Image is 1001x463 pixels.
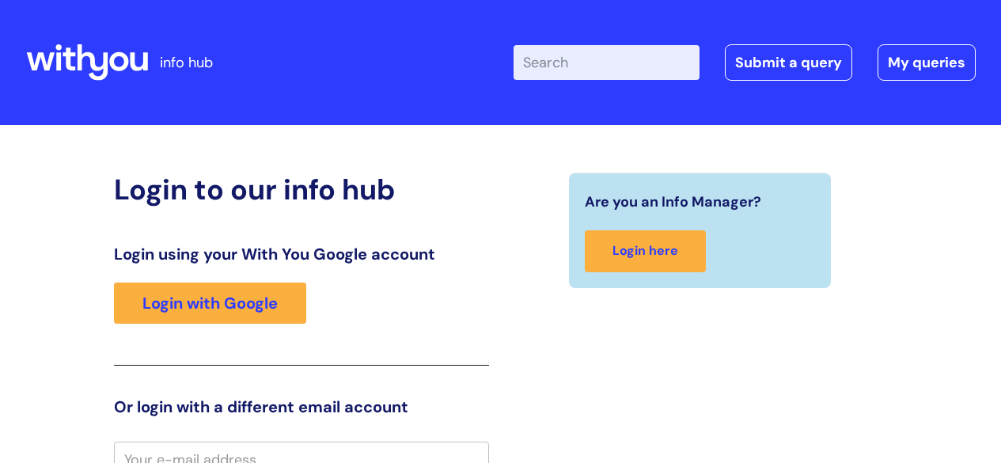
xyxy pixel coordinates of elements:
h2: Login to our info hub [114,173,489,207]
span: Are you an Info Manager? [585,189,761,214]
a: Login here [585,230,706,272]
h3: Login using your With You Google account [114,245,489,264]
a: Submit a query [725,44,852,81]
h3: Or login with a different email account [114,397,489,416]
a: Login with Google [114,283,306,324]
p: info hub [160,50,213,75]
a: My queries [878,44,976,81]
input: Search [514,45,700,80]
